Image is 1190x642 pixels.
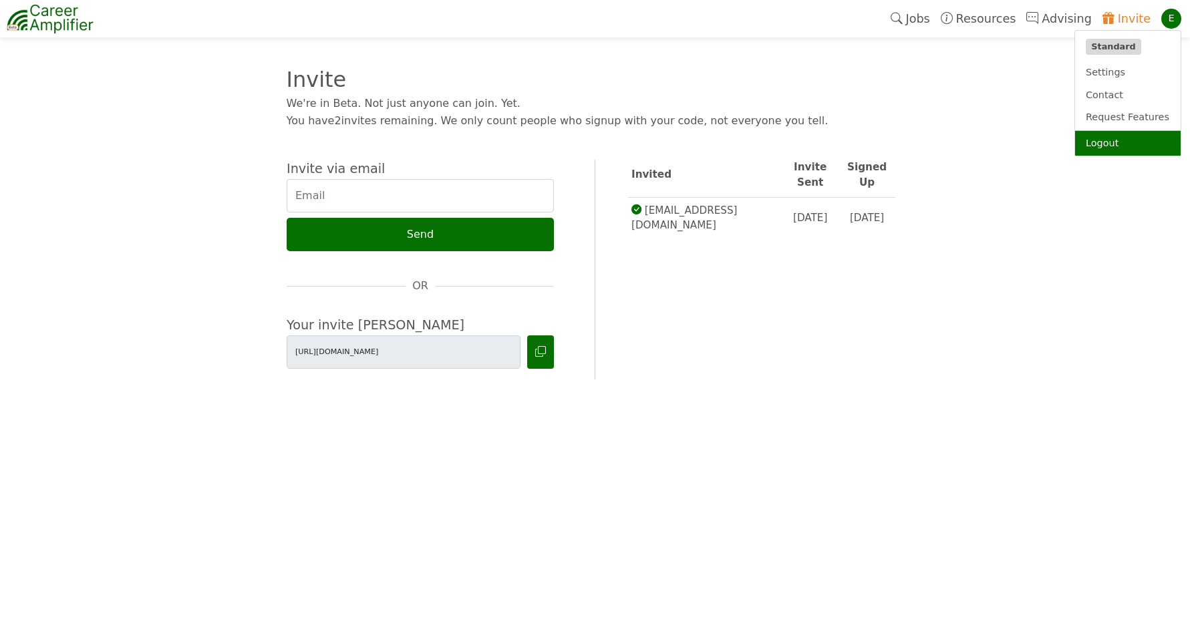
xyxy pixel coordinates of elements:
span: OR [412,278,428,294]
a: Logout [1075,131,1181,156]
img: career-amplifier-logo.png [7,2,94,35]
a: Request Features [1075,108,1181,130]
input: Email [287,179,554,212]
th: Invite Sent [782,160,839,197]
a: Invite [1097,3,1156,34]
a: Jobs [885,3,935,34]
th: Signed Up [839,160,895,197]
a: Contact [1075,86,1181,108]
td: [DATE] [839,197,895,238]
div: Your invite [PERSON_NAME] [287,316,554,335]
div: We're in Beta. Not just anyone can join. Yet. [287,98,888,109]
div: Invite [287,74,888,85]
a: Advising [1021,3,1096,34]
button: Send [287,218,554,251]
td: [DATE] [782,197,839,238]
th: Invited [628,160,782,197]
div: You have 2 invites remaining. We only count people who signup with your code, not everyone you tell. [287,109,888,126]
div: Invite via email [287,160,554,179]
a: Settings [1075,63,1181,86]
div: E [1161,9,1181,29]
div: Standard [1086,39,1141,55]
td: [EMAIL_ADDRESS][DOMAIN_NAME] [628,197,782,238]
a: Resources [935,3,1022,34]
